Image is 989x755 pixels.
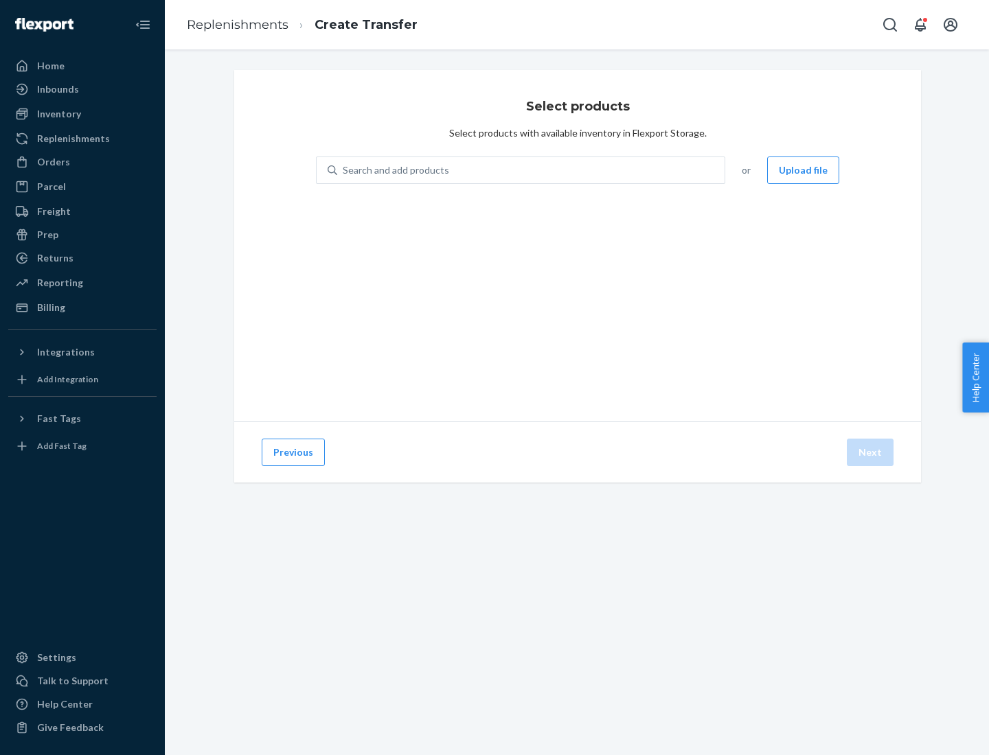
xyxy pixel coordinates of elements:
img: Flexport logo [15,18,73,32]
div: Prep [37,228,58,242]
div: Add Integration [37,373,98,385]
a: Help Center [8,693,157,715]
div: Inventory [37,107,81,121]
div: Parcel [37,180,66,194]
div: Talk to Support [37,674,109,688]
button: Open notifications [907,11,934,38]
button: Integrations [8,341,157,363]
button: Open Search Box [876,11,904,38]
div: Give Feedback [37,721,104,734]
a: Add Fast Tag [8,435,157,457]
button: Fast Tags [8,408,157,430]
div: Help Center [37,697,93,711]
div: Add Fast Tag [37,440,87,452]
button: Next [847,439,894,466]
a: Replenishments [8,128,157,150]
a: Orders [8,151,157,173]
button: Open account menu [937,11,964,38]
a: Home [8,55,157,77]
button: Help Center [962,342,989,413]
div: Inbounds [37,82,79,96]
a: Inbounds [8,78,157,100]
div: Fast Tags [37,412,81,426]
a: Returns [8,247,157,269]
div: Settings [37,651,76,664]
span: or [742,163,751,177]
div: Freight [37,205,71,218]
div: Reporting [37,276,83,290]
a: Freight [8,200,157,222]
div: Search and add products [343,163,449,177]
a: Add Integration [8,369,157,391]
a: Prep [8,224,157,246]
a: Inventory [8,103,157,125]
a: Talk to Support [8,670,157,692]
a: Replenishments [187,17,288,32]
a: Settings [8,647,157,669]
div: Replenishments [37,132,110,146]
a: Parcel [8,176,157,198]
ol: breadcrumbs [176,5,429,45]
div: Billing [37,301,65,314]
div: Returns [37,251,73,265]
button: Previous [262,439,325,466]
a: Create Transfer [315,17,418,32]
button: Upload file [767,156,839,184]
div: Home [37,59,65,73]
button: Give Feedback [8,717,157,739]
a: Billing [8,297,157,318]
h3: Select products [526,97,630,115]
div: Select products with available inventory in Flexport Storage. [449,126,707,140]
div: Integrations [37,345,95,359]
a: Reporting [8,272,157,294]
button: Close Navigation [129,11,157,38]
div: Orders [37,155,70,169]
